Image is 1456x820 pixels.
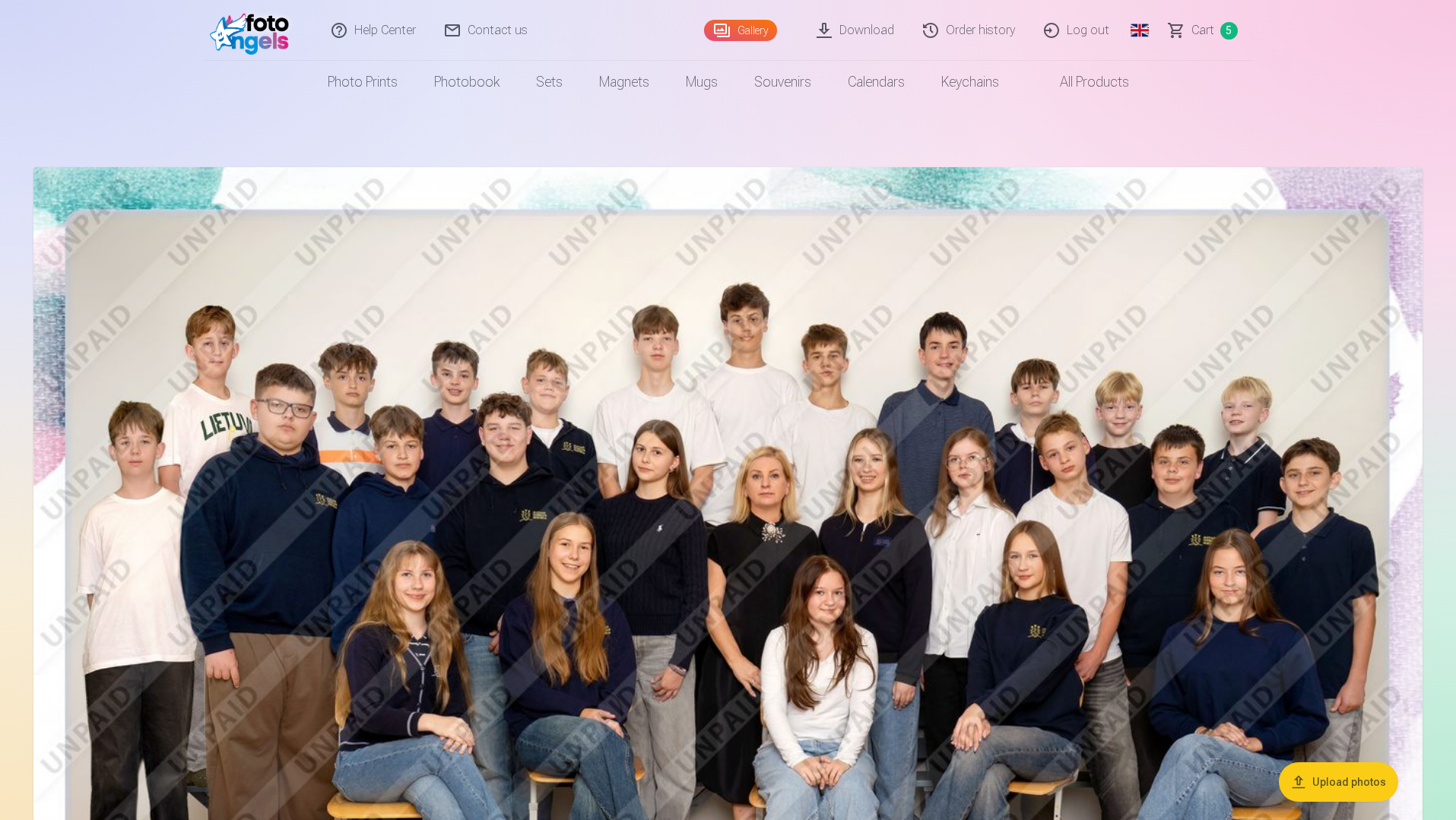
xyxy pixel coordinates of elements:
span: 5 [1220,22,1238,40]
button: Upload photos [1279,762,1398,802]
span: Сart [1191,21,1214,40]
a: Magnets [581,61,668,103]
a: Sets [518,61,581,103]
img: /fa2 [210,6,297,55]
a: Gallery [704,20,777,41]
a: Photobook [416,61,518,103]
a: Calendars [830,61,923,103]
a: Mugs [668,61,736,103]
a: Souvenirs [736,61,830,103]
a: Photo prints [309,61,416,103]
a: All products [1017,61,1147,103]
a: Keychains [923,61,1017,103]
